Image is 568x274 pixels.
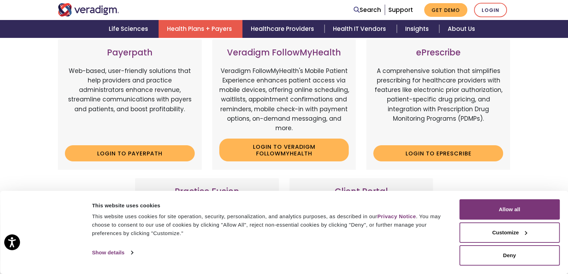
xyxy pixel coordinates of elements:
[388,6,413,14] a: Support
[65,66,195,140] p: Web-based, user-friendly solutions that help providers and practice administrators enhance revenu...
[325,20,396,38] a: Health IT Vendors
[439,20,483,38] a: About Us
[296,187,426,197] h3: Client Portal
[459,199,560,220] button: Allow all
[92,201,443,210] div: This website uses cookies
[92,212,443,238] div: This website uses cookies for site operation, security, personalization, and analytics purposes, ...
[219,139,349,161] a: Login to Veradigm FollowMyHealth
[373,66,503,140] p: A comprehensive solution that simplifies prescribing for healthcare providers with features like ...
[159,20,242,38] a: Health Plans + Payers
[219,66,349,133] p: Veradigm FollowMyHealth's Mobile Patient Experience enhances patient access via mobile devices, o...
[92,247,133,258] a: Show details
[142,187,272,197] h3: Practice Fusion
[58,3,119,16] img: Veradigm logo
[65,48,195,58] h3: Payerpath
[373,145,503,161] a: Login to ePrescribe
[100,20,159,38] a: Life Sciences
[459,222,560,243] button: Customize
[397,20,439,38] a: Insights
[65,145,195,161] a: Login to Payerpath
[377,213,416,219] a: Privacy Notice
[474,3,507,17] a: Login
[373,48,503,58] h3: ePrescribe
[219,48,349,58] h3: Veradigm FollowMyHealth
[424,3,467,17] a: Get Demo
[354,5,381,15] a: Search
[434,224,560,266] iframe: Drift Chat Widget
[242,20,325,38] a: Healthcare Providers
